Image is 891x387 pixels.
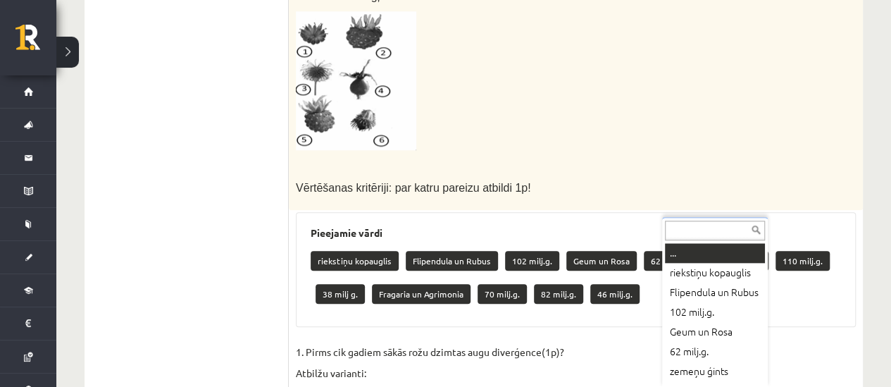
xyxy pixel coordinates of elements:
div: 102 milj.g. [665,302,765,322]
div: ... [665,243,765,263]
div: zemeņu ģints [665,362,765,381]
div: Flipendula un Rubus [665,283,765,302]
div: Geum un Rosa [665,322,765,342]
div: riekstiņu kopauglis [665,263,765,283]
div: 62 milj.g. [665,342,765,362]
